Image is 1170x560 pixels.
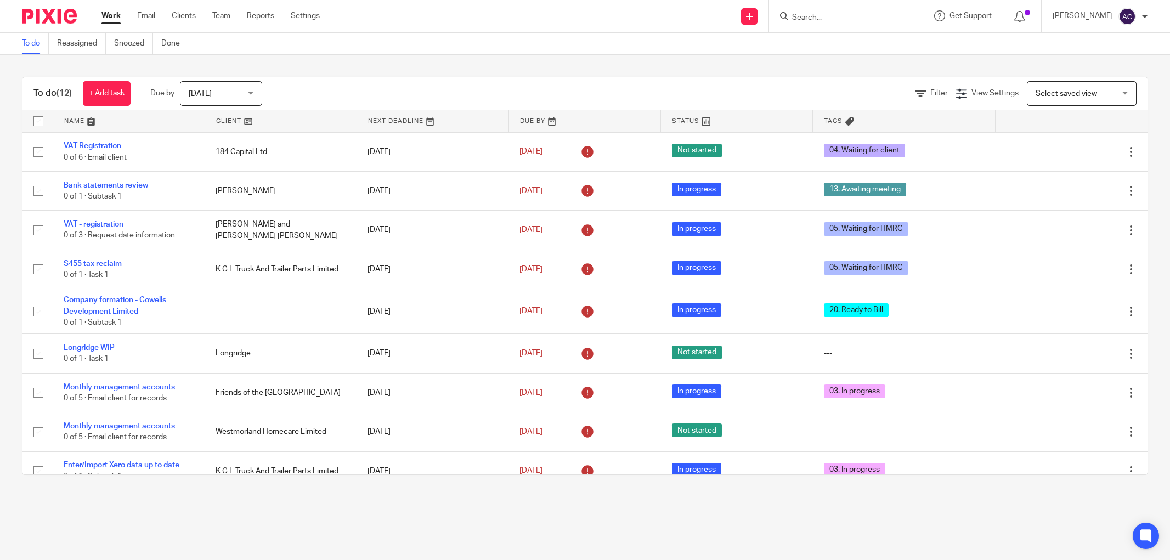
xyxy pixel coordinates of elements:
span: 05. Waiting for HMRC [824,222,908,236]
span: In progress [672,183,721,196]
td: [PERSON_NAME] and [PERSON_NAME] [PERSON_NAME] [205,211,357,250]
td: Friends of the [GEOGRAPHIC_DATA] [205,373,357,412]
span: 0 of 1 · Subtask 1 [64,319,122,326]
td: [PERSON_NAME] [205,171,357,210]
span: 0 of 1 · Task 1 [64,355,109,363]
td: 184 Capital Ltd [205,132,357,171]
img: svg%3E [1118,8,1136,25]
span: 0 of 1 · Subtask 1 [64,473,122,480]
td: Longridge [205,334,357,373]
a: Work [101,10,121,21]
span: (12) [56,89,72,98]
td: K C L Truck And Trailer Parts Limited [205,250,357,289]
span: 13. Awaiting meeting [824,183,906,196]
td: [DATE] [357,373,508,412]
td: [DATE] [357,451,508,490]
span: View Settings [971,89,1019,97]
a: Done [161,33,188,54]
span: [DATE] [519,467,542,475]
span: 20. Ready to Bill [824,303,889,317]
span: 0 of 5 · Email client for records [64,394,167,402]
a: Team [212,10,230,21]
span: 0 of 1 · Subtask 1 [64,193,122,200]
a: S455 tax reclaim [64,260,122,268]
img: Pixie [22,9,77,24]
div: --- [824,426,985,437]
a: To do [22,33,49,54]
p: [PERSON_NAME] [1053,10,1113,21]
span: 0 of 5 · Email client for records [64,434,167,442]
span: 05. Waiting for HMRC [824,261,908,275]
a: Settings [291,10,320,21]
td: [DATE] [357,250,508,289]
a: VAT - registration [64,220,123,228]
span: [DATE] [519,349,542,357]
td: [DATE] [357,334,508,373]
input: Search [791,13,890,23]
a: Monthly management accounts [64,383,175,391]
span: Not started [672,346,722,359]
span: 03. In progress [824,463,885,477]
a: Clients [172,10,196,21]
span: [DATE] [519,265,542,273]
a: Bank statements review [64,182,148,189]
span: In progress [672,303,721,317]
div: --- [824,348,985,359]
span: Not started [672,144,722,157]
span: In progress [672,384,721,398]
td: K C L Truck And Trailer Parts Limited [205,451,357,490]
span: [DATE] [519,308,542,315]
span: 03. In progress [824,384,885,398]
span: Get Support [949,12,992,20]
p: Due by [150,88,174,99]
a: Reassigned [57,33,106,54]
span: Not started [672,423,722,437]
td: [DATE] [357,171,508,210]
a: Email [137,10,155,21]
td: Westmorland Homecare Limited [205,412,357,451]
a: Monthly management accounts [64,422,175,430]
td: [DATE] [357,289,508,334]
span: [DATE] [519,148,542,156]
a: + Add task [83,81,131,106]
a: Snoozed [114,33,153,54]
a: Enter/Import Xero data up to date [64,461,179,469]
span: In progress [672,463,721,477]
span: In progress [672,222,721,236]
span: 0 of 1 · Task 1 [64,271,109,279]
span: In progress [672,261,721,275]
span: Select saved view [1036,90,1097,98]
span: 0 of 3 · Request date information [64,232,175,240]
span: 0 of 6 · Email client [64,154,127,161]
span: [DATE] [519,389,542,397]
a: Reports [247,10,274,21]
span: Filter [930,89,948,97]
span: [DATE] [519,187,542,195]
span: [DATE] [519,226,542,234]
a: VAT Registration [64,142,121,150]
a: Longridge WIP [64,344,115,352]
span: 04. Waiting for client [824,144,905,157]
a: Company formation - Cowells Development Limited [64,296,166,315]
td: [DATE] [357,211,508,250]
td: [DATE] [357,412,508,451]
span: [DATE] [189,90,212,98]
span: Tags [824,118,843,124]
h1: To do [33,88,72,99]
span: [DATE] [519,428,542,435]
td: [DATE] [357,132,508,171]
